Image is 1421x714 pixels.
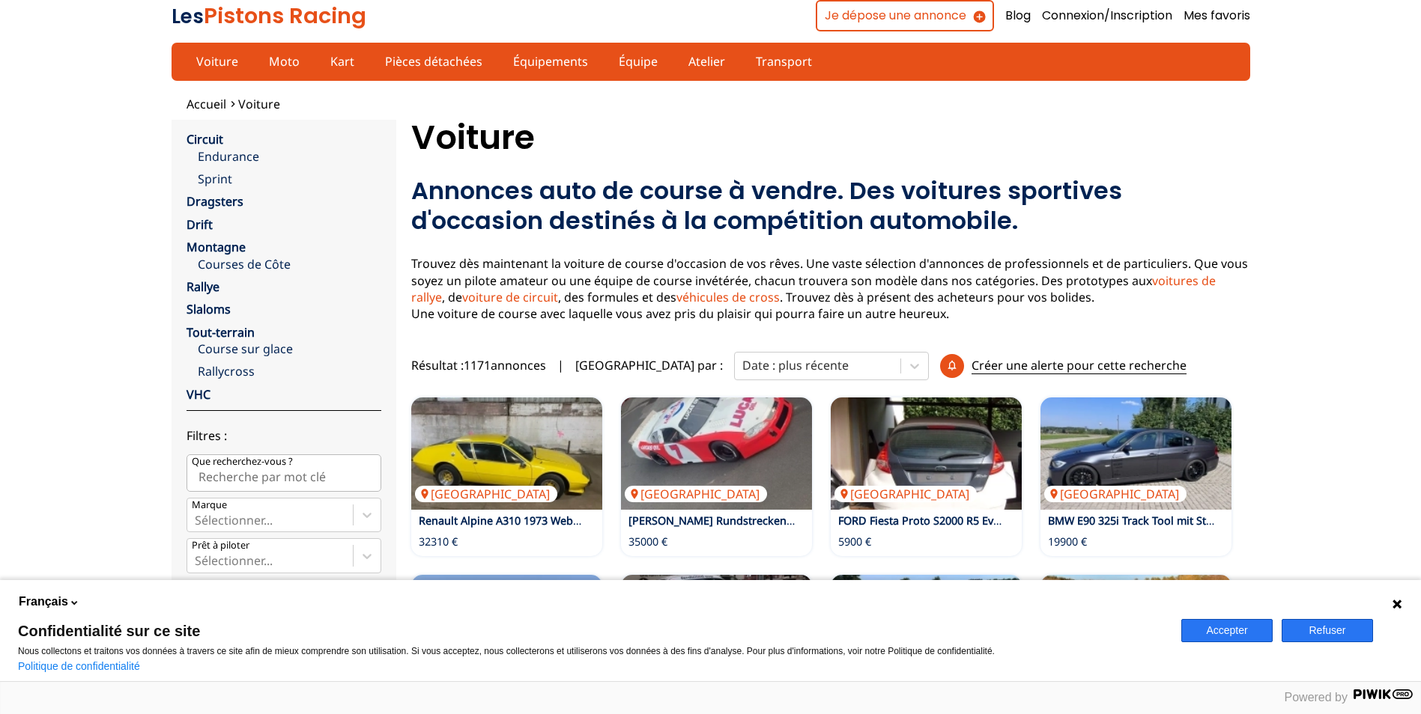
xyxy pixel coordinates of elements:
a: FORD Fiesta Proto S2000 R5 Evo PROJEKT[GEOGRAPHIC_DATA] [831,397,1022,510]
button: Accepter [1181,619,1273,642]
a: voiture de circuit [462,289,558,305]
a: Blog [1005,7,1031,24]
img: BMW E90 325i Track Tool mit Straßenzulassung [1040,397,1231,510]
h1: Voiture [411,120,1250,156]
a: LesPistons Racing [172,1,366,31]
span: Français [19,594,68,610]
a: Rallycross [198,363,381,379]
a: HOWE Rundstrecken VNRT V8 Racecar[GEOGRAPHIC_DATA] [621,397,812,510]
p: 32310 € [419,534,458,549]
p: [GEOGRAPHIC_DATA] [1044,486,1187,502]
a: Montagne [187,239,246,255]
a: BMW E90 325i Track Tool mit Straßenzulassung[GEOGRAPHIC_DATA] [1040,397,1231,510]
img: Opel Astra F GSi 16v C20XE-Motor (GRUPPE F - NC3) [831,575,1022,687]
a: Ford Escort RS1600i Eichberg Gruppe A[GEOGRAPHIC_DATA] [1040,575,1231,687]
p: [GEOGRAPHIC_DATA] [415,486,557,502]
a: Atelier [679,49,735,74]
img: 996 gt3 [411,575,602,687]
a: Slaloms [187,301,231,317]
a: Pièces détachées [375,49,492,74]
a: Courses de Côte [198,256,381,272]
a: Dragsters [187,193,243,210]
span: Powered by [1285,691,1348,704]
p: Prêt à piloter [192,539,249,552]
span: Confidentialité sur ce site [18,623,1163,638]
p: [GEOGRAPHIC_DATA] [625,486,767,502]
a: Moto [259,49,309,74]
a: Renault Alpine A310 1973 Weber Vergaser 85Tkm Matching[GEOGRAPHIC_DATA] [411,397,602,510]
a: Rallye [187,278,219,295]
p: Créer une alerte pour cette recherche [972,357,1187,374]
a: véhicules de cross [676,289,780,305]
span: | [557,357,564,373]
a: Endurance [198,148,381,165]
p: Filtres : [187,427,381,444]
a: Tout-terrain [187,324,255,341]
a: Connexion/Inscription [1042,7,1172,24]
p: Marque [192,498,227,512]
h2: Annonces auto de course à vendre. Des voitures sportives d'occasion destinés à la compétition aut... [411,176,1250,236]
a: Équipe [609,49,667,74]
span: Résultat : 1171 annonces [411,357,546,373]
input: MarqueSélectionner... [195,513,198,527]
a: Circuit [187,131,223,147]
a: [PERSON_NAME] Rundstrecken VNRT V8 Racecar [628,513,876,528]
a: Renault Alpine A310 1973 Weber Vergaser 85Tkm Matching [419,513,720,528]
a: Transport [746,49,822,74]
a: Kart [321,49,364,74]
p: 5900 € [838,534,871,549]
p: [GEOGRAPHIC_DATA] par : [575,357,723,373]
input: Prêt à piloterSélectionner... [195,554,198,567]
input: Que recherchez-vous ? [187,454,381,492]
a: FORD Fiesta Proto S2000 R5 Evo PROJEKT [838,513,1046,528]
img: HOWE Rundstrecken VNRT V8 Racecar [621,397,812,510]
p: [GEOGRAPHIC_DATA] [834,486,977,502]
a: Course sur glace [198,341,381,357]
a: Voiture [187,49,248,74]
a: Politique de confidentialité [18,660,140,672]
a: Accueil [187,96,226,112]
a: Sprint [198,171,381,187]
a: BMW E90 325i Track Tool mit Straßenzulassung [1048,513,1288,528]
img: Renault Alpine A310 1973 Weber Vergaser 85Tkm Matching [411,397,602,510]
a: VHC [187,386,210,403]
a: Équipements [503,49,598,74]
p: Trouvez dès maintenant la voiture de course d'occasion de vos rêves. Une vaste sélection d'annonc... [411,255,1250,323]
span: Les [172,3,204,30]
p: 35000 € [628,534,667,549]
img: FORD Fiesta Proto S2000 R5 Evo PROJEKT [831,397,1022,510]
a: voitures de rallye [411,272,1216,305]
img: Ford Escort RS1600i Eichberg Gruppe A [1040,575,1231,687]
a: Porsche 944 S2[GEOGRAPHIC_DATA] [621,575,812,687]
img: Porsche 944 S2 [621,575,812,687]
a: 996 gt3[GEOGRAPHIC_DATA] [411,575,602,687]
p: Que recherchez-vous ? [192,455,293,469]
a: Mes favoris [1184,7,1250,24]
a: Drift [187,216,213,233]
p: Nous collectons et traitons vos données à travers ce site afin de mieux comprendre son utilisatio... [18,646,1163,656]
p: 19900 € [1048,534,1087,549]
a: Voiture [238,96,280,112]
button: Refuser [1282,619,1373,642]
a: Opel Astra F GSi 16v C20XE-Motor (GRUPPE F - NC3)[GEOGRAPHIC_DATA] [831,575,1022,687]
